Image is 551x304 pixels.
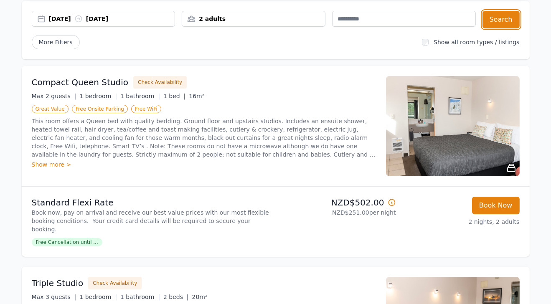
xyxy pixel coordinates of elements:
span: Free WiFi [131,105,161,113]
p: 2 nights, 2 adults [403,218,520,226]
span: 2 beds | [163,294,189,300]
div: Show more > [32,160,376,169]
div: 2 adults [182,15,325,23]
div: [DATE] [DATE] [49,15,175,23]
p: NZD$251.00 per night [279,208,396,217]
span: 16m² [189,93,204,99]
span: Free Cancellation until ... [32,238,102,246]
span: 1 bed | [163,93,185,99]
p: Book now, pay on arrival and receive our best value prices with our most flexible booking conditi... [32,208,272,233]
p: Standard Flexi Rate [32,197,272,208]
label: Show all room types / listings [434,39,519,46]
span: 1 bathroom | [120,93,160,99]
button: Check Availability [133,76,187,89]
button: Search [482,11,520,28]
button: Book Now [472,197,520,214]
span: 1 bedroom | [79,93,117,99]
span: Max 3 guests | [32,294,76,300]
p: NZD$502.00 [279,197,396,208]
h3: Compact Queen Studio [32,76,129,88]
h3: Triple Studio [32,277,84,289]
span: 20m² [192,294,208,300]
span: 1 bathroom | [120,294,160,300]
span: Max 2 guests | [32,93,76,99]
span: Free Onsite Parking [72,105,128,113]
span: 1 bedroom | [79,294,117,300]
p: This room offers a Queen bed with quality bedding. Ground floor and upstairs studios. Includes an... [32,117,376,159]
span: Great Value [32,105,69,113]
span: More Filters [32,35,80,49]
button: Check Availability [88,277,142,289]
